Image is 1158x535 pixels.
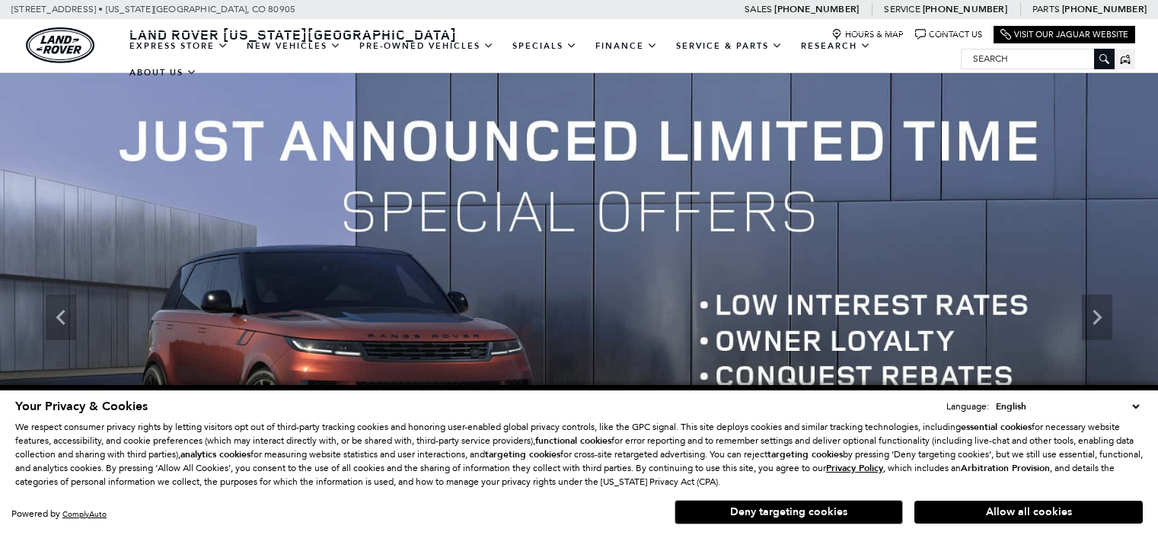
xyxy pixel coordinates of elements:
[120,25,466,43] a: Land Rover [US_STATE][GEOGRAPHIC_DATA]
[962,49,1114,68] input: Search
[1062,3,1147,15] a: [PHONE_NUMBER]
[745,4,772,14] span: Sales
[675,500,903,524] button: Deny targeting cookies
[15,398,148,415] span: Your Privacy & Cookies
[884,4,920,14] span: Service
[120,33,961,86] nav: Main Navigation
[503,33,586,59] a: Specials
[350,33,503,59] a: Pre-Owned Vehicles
[774,3,859,15] a: [PHONE_NUMBER]
[946,402,989,411] div: Language:
[767,448,843,460] strong: targeting cookies
[1082,295,1112,340] div: Next
[120,33,238,59] a: EXPRESS STORE
[26,27,94,63] a: land-rover
[129,25,457,43] span: Land Rover [US_STATE][GEOGRAPHIC_DATA]
[961,421,1032,433] strong: essential cookies
[485,448,560,460] strong: targeting cookies
[667,33,792,59] a: Service & Parts
[915,29,982,40] a: Contact Us
[11,4,295,14] a: [STREET_ADDRESS] • [US_STATE][GEOGRAPHIC_DATA], CO 80905
[535,435,611,447] strong: functional cookies
[826,462,883,474] u: Privacy Policy
[961,462,1050,474] strong: Arbitration Provision
[1032,4,1060,14] span: Parts
[238,33,350,59] a: New Vehicles
[26,27,94,63] img: Land Rover
[62,509,107,519] a: ComplyAuto
[1000,29,1128,40] a: Visit Our Jaguar Website
[120,59,206,86] a: About Us
[992,399,1143,414] select: Language Select
[180,448,250,460] strong: analytics cookies
[586,33,667,59] a: Finance
[914,501,1143,524] button: Allow all cookies
[15,420,1143,489] p: We respect consumer privacy rights by letting visitors opt out of third-party tracking cookies an...
[792,33,880,59] a: Research
[46,295,76,340] div: Previous
[11,509,107,519] div: Powered by
[923,3,1007,15] a: [PHONE_NUMBER]
[831,29,904,40] a: Hours & Map
[826,463,883,473] a: Privacy Policy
